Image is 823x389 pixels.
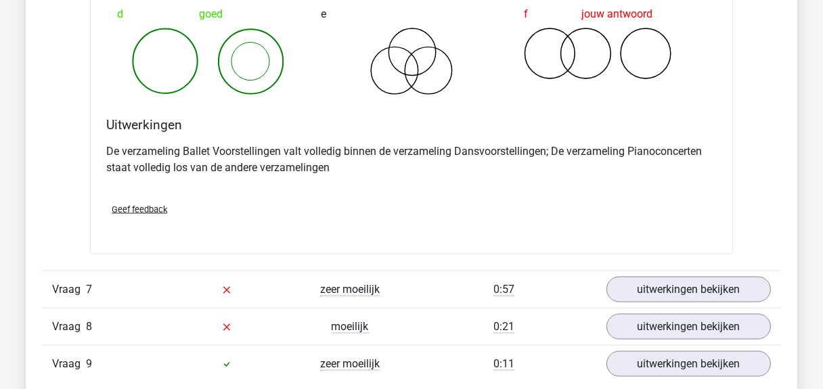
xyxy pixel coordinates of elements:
[52,356,86,372] span: Vraag
[106,143,717,176] p: De verzameling Ballet Voorstellingen valt volledig binnen de verzameling Dansvoorstellingen; De v...
[86,320,92,333] span: 8
[52,281,86,298] span: Vraag
[86,357,92,370] span: 9
[493,283,514,296] span: 0:57
[524,1,706,28] div: jouw antwoord
[524,1,528,28] span: f
[606,351,771,377] a: uitwerkingen bekijken
[117,1,123,28] span: d
[320,283,380,296] span: zeer moeilijk
[52,319,86,335] span: Vraag
[332,320,369,334] span: moeilijk
[86,283,92,296] span: 7
[606,314,771,340] a: uitwerkingen bekijken
[606,277,771,302] a: uitwerkingen bekijken
[320,357,380,371] span: zeer moeilijk
[493,320,514,334] span: 0:21
[117,1,299,28] div: goed
[493,357,514,371] span: 0:11
[106,117,717,133] h4: Uitwerkingen
[112,204,167,214] span: Geef feedback
[321,1,326,28] span: e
